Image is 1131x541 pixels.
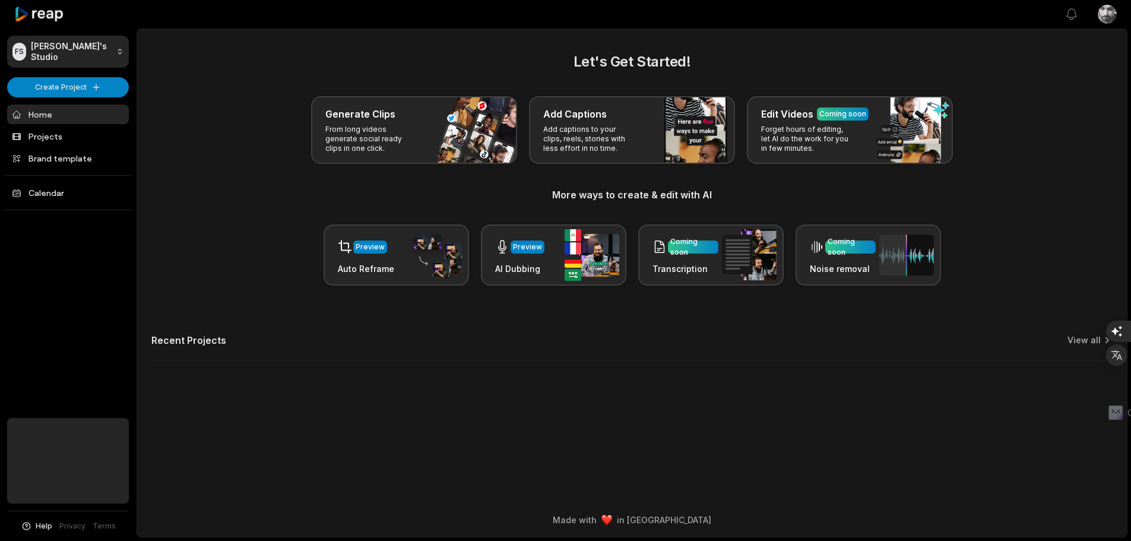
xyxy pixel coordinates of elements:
[828,236,873,258] div: Coming soon
[513,242,542,252] div: Preview
[652,262,718,275] h3: Transcription
[565,229,619,281] img: ai_dubbing.png
[356,242,385,252] div: Preview
[325,107,395,121] h3: Generate Clips
[722,229,777,280] img: transcription.png
[338,262,394,275] h3: Auto Reframe
[7,183,129,203] a: Calendar
[543,107,607,121] h3: Add Captions
[325,125,417,153] p: From long videos generate social ready clips in one click.
[543,125,635,153] p: Add captions to your clips, reels, stories with less effort in no time.
[761,107,813,121] h3: Edit Videos
[601,515,612,526] img: heart emoji
[151,188,1113,202] h3: More ways to create & edit with AI
[148,514,1116,526] div: Made with in [GEOGRAPHIC_DATA]
[761,125,853,153] p: Forget hours of editing, let AI do the work for you in few minutes.
[7,148,129,168] a: Brand template
[36,521,52,531] span: Help
[93,521,116,531] a: Terms
[7,77,129,97] button: Create Project
[1067,334,1101,346] a: View all
[407,232,462,279] img: auto_reframe.png
[810,262,876,275] h3: Noise removal
[21,521,52,531] button: Help
[59,521,85,531] a: Privacy
[495,262,544,275] h3: AI Dubbing
[7,105,129,124] a: Home
[819,109,866,119] div: Coming soon
[151,334,226,346] h2: Recent Projects
[31,41,112,62] p: [PERSON_NAME]'s Studio
[7,126,129,146] a: Projects
[670,236,716,258] div: Coming soon
[151,51,1113,72] h2: Let's Get Started!
[879,235,934,276] img: noise_removal.png
[12,43,26,61] div: FS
